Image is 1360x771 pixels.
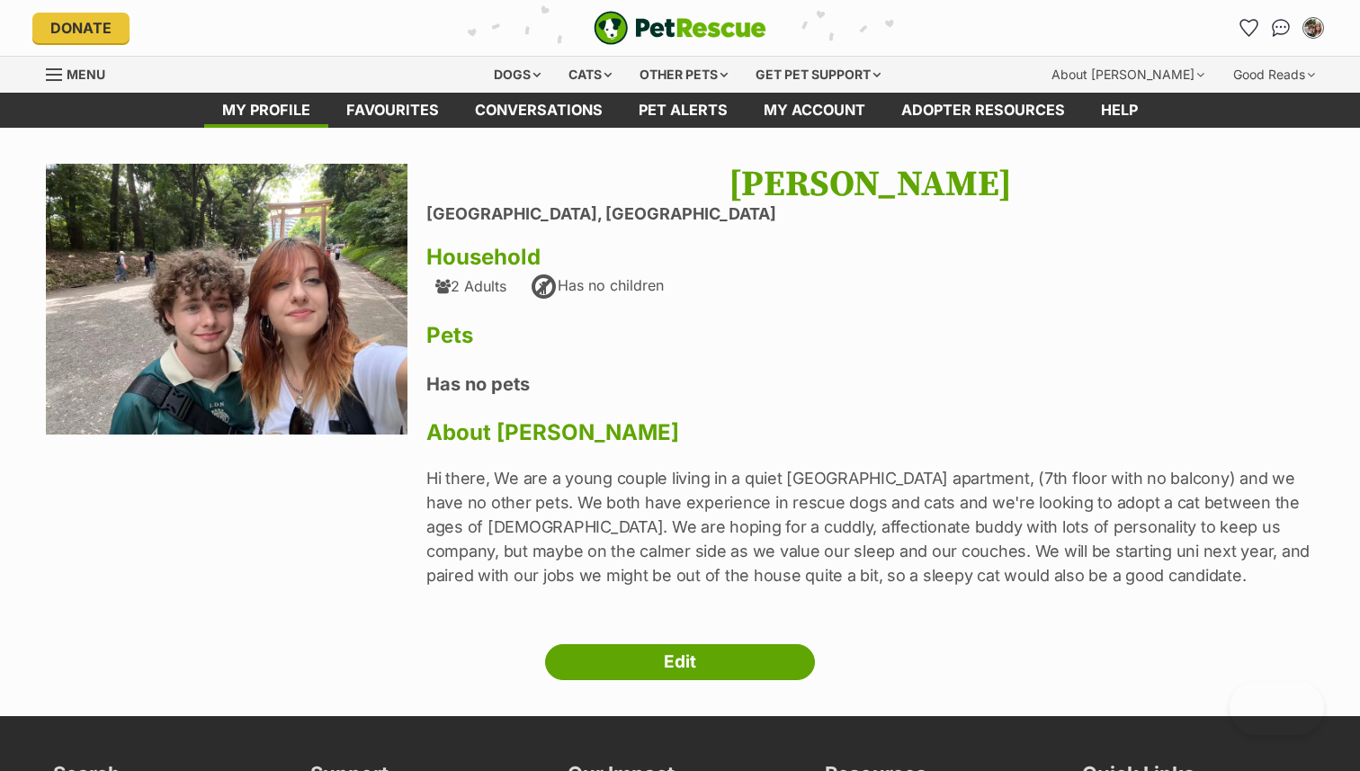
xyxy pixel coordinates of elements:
[426,164,1314,205] h1: [PERSON_NAME]
[426,420,1314,445] h3: About [PERSON_NAME]
[67,67,105,82] span: Menu
[1266,13,1295,42] a: Conversations
[481,57,553,93] div: Dogs
[426,372,1314,396] h4: Has no pets
[426,205,1314,224] li: [GEOGRAPHIC_DATA], [GEOGRAPHIC_DATA]
[32,13,130,43] a: Donate
[46,57,118,89] a: Menu
[627,57,740,93] div: Other pets
[1234,13,1328,42] ul: Account quick links
[426,323,1314,348] h3: Pets
[1304,19,1322,37] img: Milo McDermid profile pic
[1221,57,1328,93] div: Good Reads
[883,93,1083,128] a: Adopter resources
[529,273,664,301] div: Has no children
[1234,13,1263,42] a: Favourites
[46,164,407,435] img: og2kvhxoibwednkosvcp.jpg
[594,11,766,45] a: PetRescue
[1230,681,1324,735] iframe: Help Scout Beacon - Open
[556,57,624,93] div: Cats
[545,644,815,680] a: Edit
[1039,57,1217,93] div: About [PERSON_NAME]
[621,93,746,128] a: Pet alerts
[743,57,893,93] div: Get pet support
[457,93,621,128] a: conversations
[328,93,457,128] a: Favourites
[426,466,1314,587] p: Hi there, We are a young couple living in a quiet [GEOGRAPHIC_DATA] apartment, (7th floor with no...
[594,11,766,45] img: logo-e224e6f780fb5917bec1dbf3a21bbac754714ae5b6737aabdf751b685950b380.svg
[435,278,506,294] div: 2 Adults
[204,93,328,128] a: My profile
[746,93,883,128] a: My account
[1299,13,1328,42] button: My account
[1272,19,1291,37] img: chat-41dd97257d64d25036548639549fe6c8038ab92f7586957e7f3b1b290dea8141.svg
[426,245,1314,270] h3: Household
[1083,93,1156,128] a: Help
